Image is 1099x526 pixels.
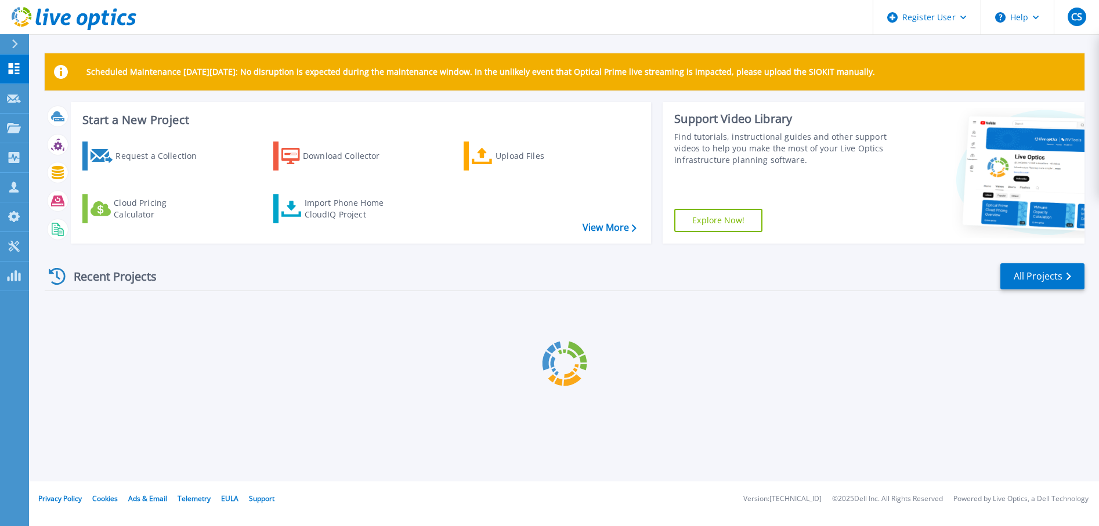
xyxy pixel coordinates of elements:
a: All Projects [1000,263,1084,289]
a: Upload Files [464,142,593,171]
div: Recent Projects [45,262,172,291]
div: Request a Collection [115,144,208,168]
div: Import Phone Home CloudIQ Project [305,197,395,220]
a: Ads & Email [128,494,167,503]
p: Scheduled Maintenance [DATE][DATE]: No disruption is expected during the maintenance window. In t... [86,67,875,77]
div: Download Collector [303,144,396,168]
div: Support Video Library [674,111,889,126]
a: Download Collector [273,142,403,171]
div: Find tutorials, instructional guides and other support videos to help you make the most of your L... [674,131,889,166]
h3: Start a New Project [82,114,636,126]
li: Powered by Live Optics, a Dell Technology [953,495,1089,503]
li: © 2025 Dell Inc. All Rights Reserved [832,495,943,503]
a: EULA [221,494,238,503]
a: View More [583,222,637,233]
a: Cookies [92,494,118,503]
a: Privacy Policy [38,494,82,503]
a: Request a Collection [82,142,212,171]
div: Cloud Pricing Calculator [114,197,207,220]
a: Support [249,494,274,503]
a: Telemetry [178,494,211,503]
div: Upload Files [496,144,588,168]
a: Explore Now! [674,209,762,232]
li: Version: [TECHNICAL_ID] [743,495,822,503]
span: CS [1071,12,1082,21]
a: Cloud Pricing Calculator [82,194,212,223]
